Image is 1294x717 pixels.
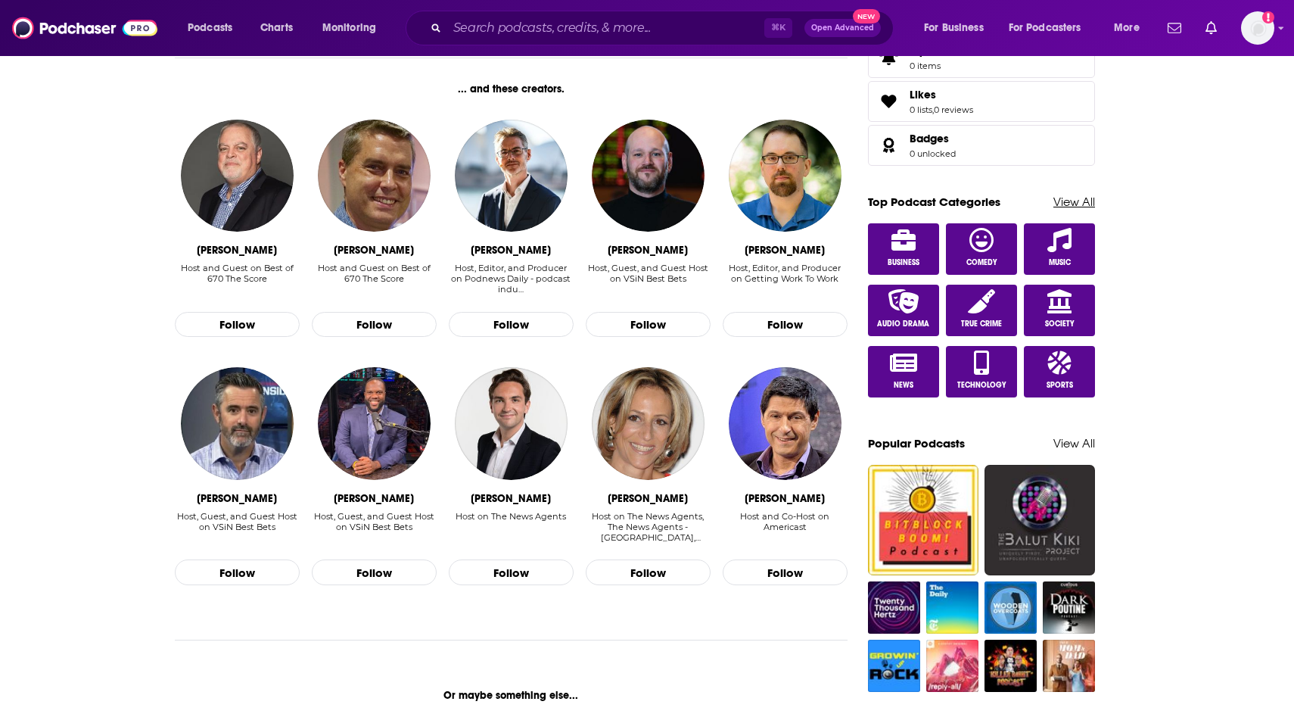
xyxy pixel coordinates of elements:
[1241,11,1274,45] span: Logged in as Kalebs
[723,263,848,284] div: Host, Editor, and Producer on Getting Work To Work
[1199,15,1223,41] a: Show notifications dropdown
[175,511,300,544] div: Host, Guest, and Guest Host on VSiN Best Bets
[1241,11,1274,45] img: User Profile
[961,320,1002,329] span: True Crime
[1043,640,1095,692] img: Your Mom & Dad
[1262,11,1274,23] svg: Add a profile image
[1103,16,1159,40] button: open menu
[312,511,437,532] div: Host, Guest, and Guest Host on VSiN Best Bets
[984,581,1037,634] img: Wooden Overcoats
[868,581,920,634] img: Twenty Thousand Hertz
[318,367,430,479] img: Femi Abebefe
[877,320,929,329] span: Audio Drama
[957,381,1006,390] span: Technology
[723,312,848,338] button: Follow
[729,367,841,479] img: Jon Sopel
[455,120,567,232] img: James Cridland
[932,104,934,115] span: ,
[868,465,978,575] img: The BitBlockBoom Bitcoin Podcast
[910,88,936,101] span: Likes
[188,17,232,39] span: Podcasts
[312,16,396,40] button: open menu
[260,17,293,39] span: Charts
[456,511,566,522] div: Host on The News Agents
[420,11,908,45] div: Search podcasts, credits, & more...
[175,83,848,95] div: ... and these creators.
[946,346,1017,397] a: Technology
[868,640,920,692] a: Growin' Up Rock
[873,135,904,156] a: Badges
[586,263,711,295] div: Host, Guest, and Guest Host on VSiN Best Bets
[334,244,414,257] div: David Haugh
[868,195,1000,209] a: Top Podcast Categories
[197,244,277,257] div: Mike Mulligan
[924,17,984,39] span: For Business
[312,263,437,284] div: Host and Guest on Best of 670 The Score
[910,132,956,145] a: Badges
[318,120,430,232] img: David Haugh
[966,258,997,267] span: Comedy
[764,18,792,38] span: ⌘ K
[984,640,1037,692] a: Killer Rabbit Podcast
[1024,285,1095,336] a: Society
[910,61,957,71] span: 0 items
[181,367,293,479] img: Dave Ross
[175,511,300,532] div: Host, Guest, and Guest Host on VSiN Best Bets
[1009,17,1081,39] span: For Podcasters
[868,125,1095,166] span: Badges
[723,511,848,544] div: Host and Co-Host on Americast
[811,24,874,32] span: Open Advanced
[873,91,904,112] a: Likes
[729,120,841,232] a: Chris Martin
[455,367,567,479] img: Lewis Goodall
[312,263,437,295] div: Host and Guest on Best of 670 The Score
[868,81,1095,122] span: Likes
[1053,436,1095,450] a: View All
[745,492,825,505] div: Jon Sopel
[853,9,880,23] span: New
[1049,258,1071,267] span: Music
[910,104,932,115] a: 0 lists
[984,465,1095,575] img: The Balut Kiki Project
[888,258,919,267] span: Business
[868,436,965,450] a: Popular Podcasts
[926,640,978,692] a: Reply All
[608,492,688,505] div: Emily Maitlis
[1024,223,1095,275] a: Music
[12,14,157,42] img: Podchaser - Follow, Share and Rate Podcasts
[175,560,300,585] button: Follow
[913,16,1003,40] button: open menu
[586,511,711,544] div: Host on The News Agents, The News Agents - USA, Americast, and The People vs J Edgar Hoover
[946,223,1017,275] a: Comedy
[804,19,881,37] button: Open AdvancedNew
[910,148,956,159] a: 0 unlocked
[910,132,949,145] span: Badges
[1241,11,1274,45] button: Show profile menu
[312,511,437,544] div: Host, Guest, and Guest Host on VSiN Best Bets
[471,244,551,257] div: James Cridland
[175,263,300,284] div: Host and Guest on Best of 670 The Score
[1047,381,1073,390] span: Sports
[608,244,688,257] div: Wes Reynolds
[926,581,978,634] img: The Daily
[1162,15,1187,41] a: Show notifications dropdown
[592,367,704,479] img: Emily Maitlis
[723,263,848,295] div: Host, Editor, and Producer on Getting Work To Work
[1114,17,1140,39] span: More
[999,16,1103,40] button: open menu
[1043,581,1095,634] a: Dark Poutine - True Crime and Dark History
[586,511,711,543] div: Host on The News Agents, The News Agents - [GEOGRAPHIC_DATA], Americast, and The People vs [PERSO...
[592,120,704,232] img: Wes Reynolds
[1053,195,1095,209] a: View All
[312,560,437,585] button: Follow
